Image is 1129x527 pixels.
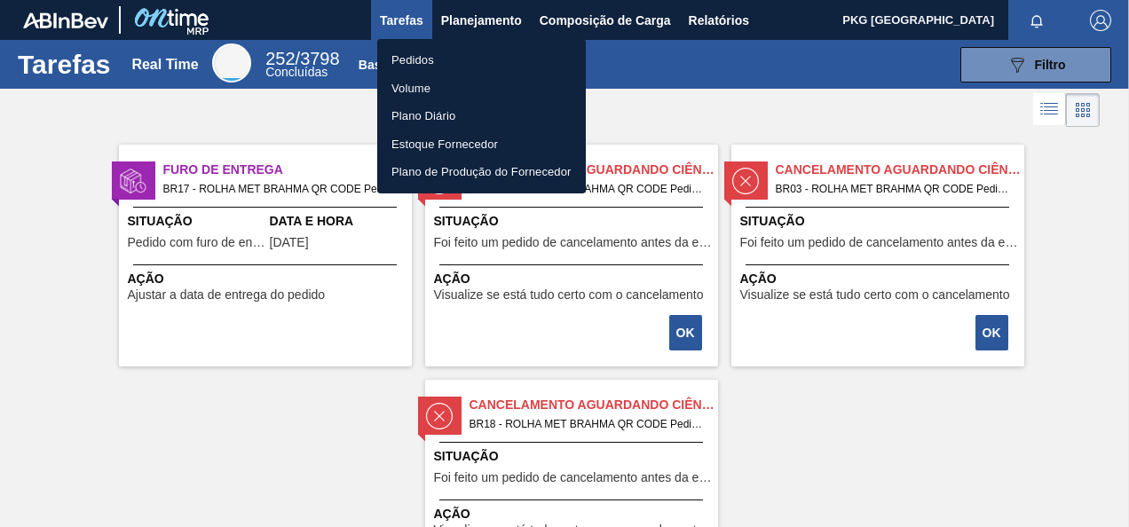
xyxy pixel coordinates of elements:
[377,102,586,130] a: Plano Diário
[377,75,586,103] a: Volume
[377,130,586,159] a: Estoque Fornecedor
[377,46,586,75] a: Pedidos
[377,158,586,186] a: Plano de Produção do Fornecedor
